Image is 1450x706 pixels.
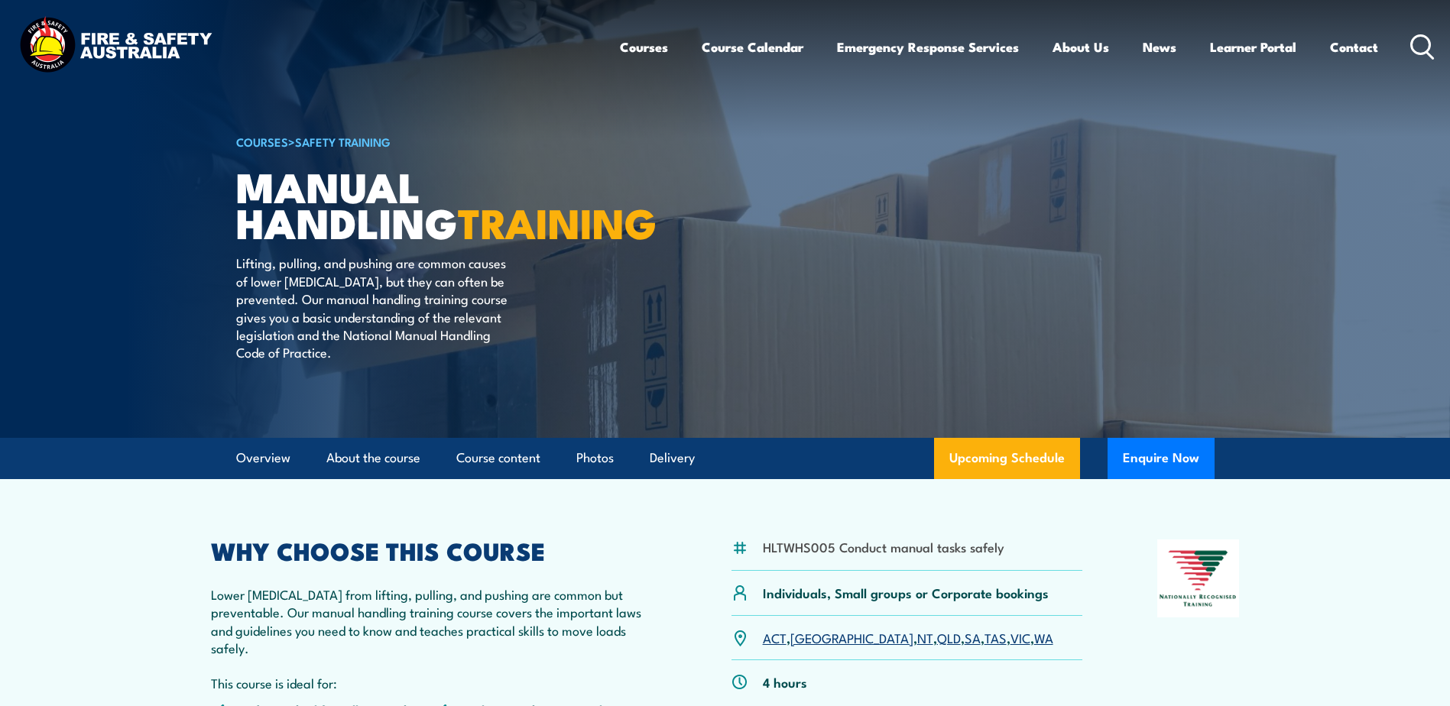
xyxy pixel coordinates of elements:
[1210,27,1296,67] a: Learner Portal
[1108,438,1215,479] button: Enquire Now
[1034,628,1053,646] a: WA
[1157,539,1240,617] img: Nationally Recognised Training logo.
[763,538,1004,555] li: HLTWHS005 Conduct manual tasks safely
[1053,27,1109,67] a: About Us
[456,438,540,478] a: Course content
[295,133,391,150] a: Safety Training
[1010,628,1030,646] a: VIC
[1330,27,1378,67] a: Contact
[211,585,657,657] p: Lower [MEDICAL_DATA] from lifting, pulling, and pushing are common but preventable. Our manual ha...
[790,628,913,646] a: [GEOGRAPHIC_DATA]
[763,628,787,646] a: ACT
[763,629,1053,646] p: , , , , , , ,
[576,438,614,478] a: Photos
[236,132,614,151] h6: >
[211,674,657,691] p: This course is ideal for:
[458,189,657,253] strong: TRAINING
[326,438,420,478] a: About the course
[236,133,288,150] a: COURSES
[650,438,695,478] a: Delivery
[937,628,961,646] a: QLD
[934,438,1080,479] a: Upcoming Schedule
[837,27,1019,67] a: Emergency Response Services
[236,254,515,361] p: Lifting, pulling, and pushing are common causes of lower [MEDICAL_DATA], but they can often be pr...
[620,27,668,67] a: Courses
[1143,27,1176,67] a: News
[236,438,290,478] a: Overview
[702,27,803,67] a: Course Calendar
[763,673,807,691] p: 4 hours
[985,628,1007,646] a: TAS
[917,628,933,646] a: NT
[763,584,1049,601] p: Individuals, Small groups or Corporate bookings
[965,628,981,646] a: SA
[211,539,657,561] h2: WHY CHOOSE THIS COURSE
[236,168,614,239] h1: Manual Handling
